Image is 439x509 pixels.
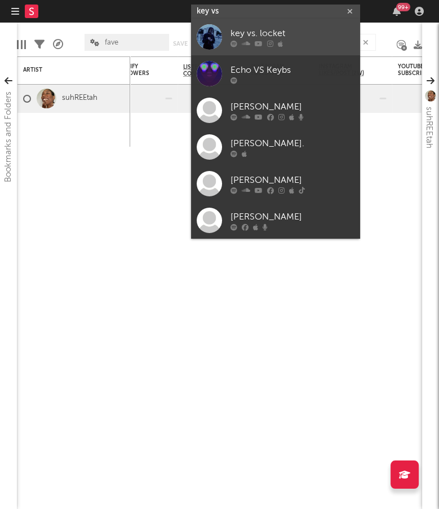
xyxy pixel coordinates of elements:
[34,28,45,61] div: Filters
[230,64,354,77] div: Echo VS Keybs
[230,174,354,187] div: [PERSON_NAME]
[116,63,155,77] div: Spotify Followers
[17,28,26,61] div: Edit Columns
[230,137,354,151] div: [PERSON_NAME].
[393,7,401,16] button: 99+
[191,129,360,165] a: [PERSON_NAME].
[191,202,360,239] a: [PERSON_NAME]
[191,92,360,129] a: [PERSON_NAME]
[230,27,354,41] div: key vs. locket
[191,19,360,55] a: key vs. locket
[105,39,118,46] span: fave
[422,107,436,148] div: suhREEtah
[53,28,63,61] div: A&R Pipeline
[62,94,97,103] a: suhREEtah
[191,5,360,19] input: Search for artists
[183,64,223,77] span: Listener Conversion
[2,91,15,182] div: Bookmarks and Folders
[396,3,410,11] div: 99 +
[191,165,360,202] a: [PERSON_NAME]
[173,41,188,47] button: Save
[230,210,354,224] div: [PERSON_NAME]
[23,67,108,73] div: Artist
[191,55,360,92] a: Echo VS Keybs
[318,63,369,77] span: Instagram Likes/Post (2w)
[397,63,437,77] div: YouTube Subscribers
[230,100,354,114] div: [PERSON_NAME]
